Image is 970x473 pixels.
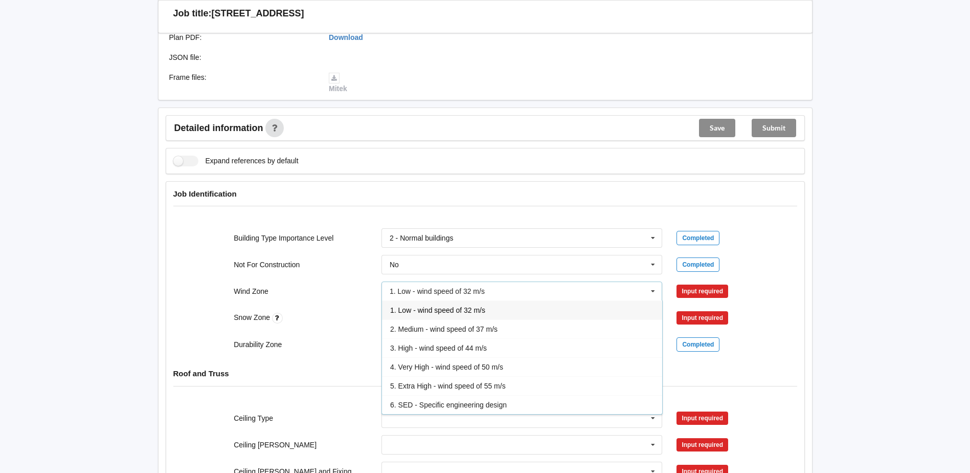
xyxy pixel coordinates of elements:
[329,33,363,41] a: Download
[390,306,485,314] span: 1. Low - wind speed of 32 m/s
[234,287,268,295] label: Wind Zone
[174,123,263,133] span: Detailed information
[390,344,487,352] span: 3. High - wind speed of 44 m/s
[390,261,399,268] div: No
[390,325,498,333] span: 2. Medium - wind speed of 37 m/s
[676,337,719,352] div: Completed
[676,438,728,451] div: Input required
[173,8,212,19] h3: Job title:
[234,414,273,422] label: Ceiling Type
[212,8,304,19] h3: [STREET_ADDRESS]
[234,340,282,349] label: Durability Zone
[390,401,507,409] span: 6. SED - Specific engineering design
[676,311,728,325] div: Input required
[234,441,317,449] label: Ceiling [PERSON_NAME]
[162,32,322,42] div: Plan PDF :
[329,73,347,93] a: Mitek
[390,382,506,390] span: 5. Extra High - wind speed of 55 m/s
[676,257,719,272] div: Completed
[676,412,728,425] div: Input required
[676,285,728,298] div: Input required
[390,363,503,371] span: 4. Very High - wind speed of 50 m/s
[173,189,797,199] h4: Job Identification
[390,234,454,242] div: 2 - Normal buildings
[162,52,322,62] div: JSON file :
[234,261,300,269] label: Not For Construction
[173,156,299,166] label: Expand references by default
[162,72,322,94] div: Frame files :
[234,234,333,242] label: Building Type Importance Level
[234,313,272,321] label: Snow Zone
[676,231,719,245] div: Completed
[173,369,797,378] h4: Roof and Truss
